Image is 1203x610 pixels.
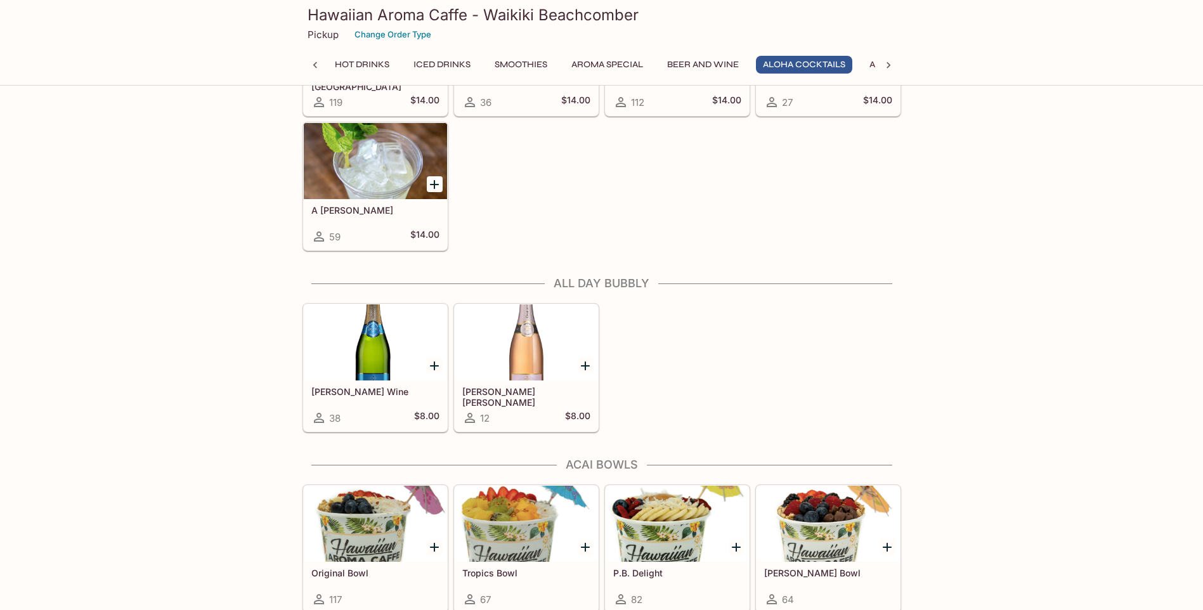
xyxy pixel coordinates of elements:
[606,486,749,562] div: P.B. Delight
[304,304,447,380] div: Jean Louis Sparkling Wine
[304,486,447,562] div: Original Bowl
[561,94,590,110] h5: $14.00
[565,410,590,425] h5: $8.00
[480,412,490,424] span: 12
[613,568,741,578] h5: P.B. Delight
[427,358,443,373] button: Add Jean Louis Sparkling Wine
[712,94,741,110] h5: $14.00
[302,276,901,290] h4: All Day Bubbly
[660,56,746,74] button: Beer and Wine
[862,56,947,74] button: All Day Bubbly
[329,231,341,243] span: 59
[427,539,443,555] button: Add Original Bowl
[349,25,437,44] button: Change Order Type
[764,568,892,578] h5: [PERSON_NAME] Bowl
[311,386,439,397] h5: [PERSON_NAME] Wine
[455,304,598,380] div: Jean Louis Sparkling Rose
[311,568,439,578] h5: Original Bowl
[329,412,341,424] span: 38
[303,304,448,432] a: [PERSON_NAME] Wine38$8.00
[782,594,794,606] span: 64
[302,458,901,472] h4: Acai Bowls
[880,539,895,555] button: Add Berry Bowl
[311,205,439,216] h5: A [PERSON_NAME]
[455,486,598,562] div: Tropics Bowl
[454,304,599,432] a: [PERSON_NAME] [PERSON_NAME]12$8.00
[414,410,439,425] h5: $8.00
[756,56,852,74] button: Aloha Cocktails
[410,94,439,110] h5: $14.00
[308,29,339,41] p: Pickup
[757,486,900,562] div: Berry Bowl
[410,229,439,244] h5: $14.00
[480,96,491,108] span: 36
[631,594,642,606] span: 82
[480,594,491,606] span: 67
[631,96,644,108] span: 112
[462,568,590,578] h5: Tropics Bowl
[329,594,342,606] span: 117
[729,539,745,555] button: Add P.B. Delight
[328,56,396,74] button: Hot Drinks
[578,358,594,373] button: Add Jean Louis Sparkling Rose
[406,56,478,74] button: Iced Drinks
[303,122,448,250] a: A [PERSON_NAME]59$14.00
[782,96,793,108] span: 27
[427,176,443,192] button: Add A Hui Hou
[488,56,554,74] button: Smoothies
[329,96,342,108] span: 119
[308,5,896,25] h3: Hawaiian Aroma Caffe - Waikiki Beachcomber
[462,386,590,407] h5: [PERSON_NAME] [PERSON_NAME]
[578,539,594,555] button: Add Tropics Bowl
[564,56,650,74] button: Aroma Special
[863,94,892,110] h5: $14.00
[304,123,447,199] div: A Hui Hou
